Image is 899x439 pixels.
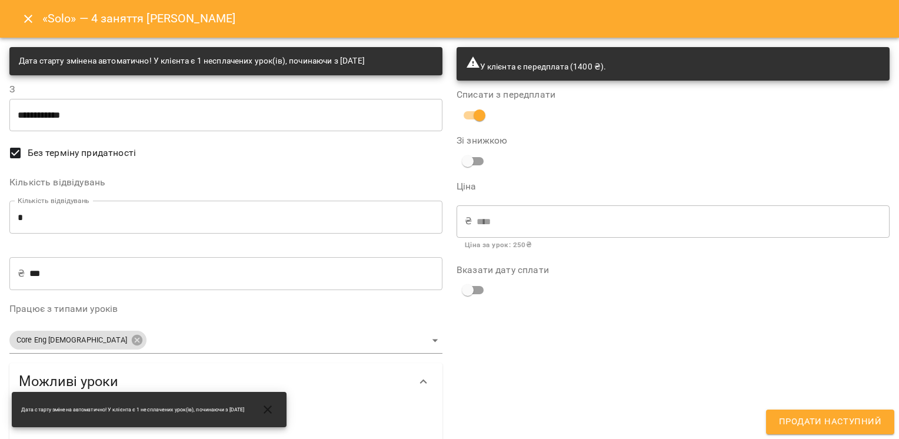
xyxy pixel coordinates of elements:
[457,265,890,275] label: Вказати дату сплати
[21,406,244,414] span: Дата старту змінена автоматично! У клієнта є 1 несплачених урок(ів), починаючи з [DATE]
[457,182,890,191] label: Ціна
[779,414,881,430] span: Продати наступний
[19,51,365,72] div: Дата старту змінена автоматично! У клієнта є 1 несплачених урок(ів), починаючи з [DATE]
[466,62,606,71] span: У клієнта є передплата (1400 ₴).
[457,136,601,145] label: Зі знижкою
[409,368,438,396] button: Show more
[14,5,42,33] button: Close
[9,335,134,346] span: Core Eng [DEMOGRAPHIC_DATA]
[766,410,894,434] button: Продати наступний
[28,146,136,160] span: Без терміну придатності
[9,304,442,314] label: Працює з типами уроків
[465,214,472,228] p: ₴
[465,241,531,249] b: Ціна за урок : 250 ₴
[9,331,146,350] div: Core Eng [DEMOGRAPHIC_DATA]
[9,178,442,187] label: Кількість відвідувань
[18,267,25,281] p: ₴
[42,9,236,28] h6: «Solo» — 4 заняття [PERSON_NAME]
[457,90,890,99] label: Списати з передплати
[9,327,442,354] div: Core Eng [DEMOGRAPHIC_DATA]
[19,373,409,391] span: Можливі уроки
[9,85,442,94] label: З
